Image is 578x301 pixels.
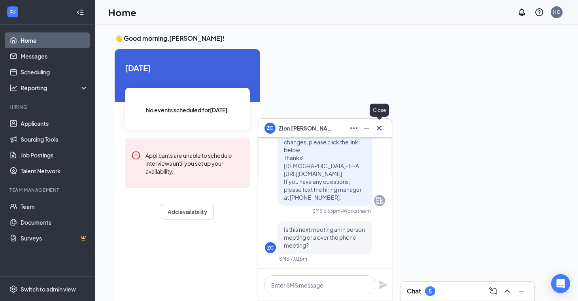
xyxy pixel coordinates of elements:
button: Minimize [360,122,373,134]
h3: 👋 Good morning, [PERSON_NAME] ! [115,34,558,43]
svg: QuestionInfo [535,8,544,17]
svg: Ellipses [349,123,359,133]
svg: ChevronUp [502,286,512,296]
span: Is this next meeting an in person meeting or a over the phone meeting? [284,226,365,249]
svg: Analysis [9,84,17,92]
a: Team [21,199,88,214]
a: SurveysCrown [21,230,88,246]
h3: Chat [407,287,421,295]
div: Reporting [21,84,89,92]
svg: Company [375,196,384,205]
span: • Workstream [340,208,371,214]
button: Minimize [515,285,528,297]
div: Switch to admin view [21,285,76,293]
button: Ellipses [348,122,360,134]
svg: Collapse [76,8,84,16]
div: Hiring [9,104,87,110]
svg: Notifications [517,8,527,17]
svg: Minimize [517,286,526,296]
span: [DATE] [125,62,250,74]
a: Documents [21,214,88,230]
div: Open Intercom Messenger [551,274,570,293]
div: Close [370,104,389,117]
div: HC [553,9,560,15]
div: ZC [267,244,274,251]
a: Home [21,32,88,48]
span: Zion [PERSON_NAME] [279,124,334,133]
button: ComposeMessage [487,285,499,297]
svg: Settings [9,285,17,293]
div: Applicants are unable to schedule interviews until you set up your availability. [145,151,244,175]
div: Team Management [9,187,87,193]
span: No events scheduled for [DATE] . [146,106,229,114]
button: ChevronUp [501,285,514,297]
a: Job Postings [21,147,88,163]
svg: Cross [374,123,384,133]
a: Sourcing Tools [21,131,88,147]
div: SMS 7:01pm [279,256,307,262]
svg: Error [131,151,141,160]
a: Messages [21,48,88,64]
div: SMS 5:53pm [312,208,340,214]
button: Add availability [161,204,214,220]
svg: Plane [378,280,388,290]
div: 5 [429,288,432,295]
svg: WorkstreamLogo [9,8,17,16]
a: Scheduling [21,64,88,80]
svg: ComposeMessage [488,286,498,296]
a: Talent Network [21,163,88,179]
h1: Home [108,6,136,19]
button: Cross [373,122,385,134]
a: Applicants [21,115,88,131]
svg: Minimize [362,123,371,133]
